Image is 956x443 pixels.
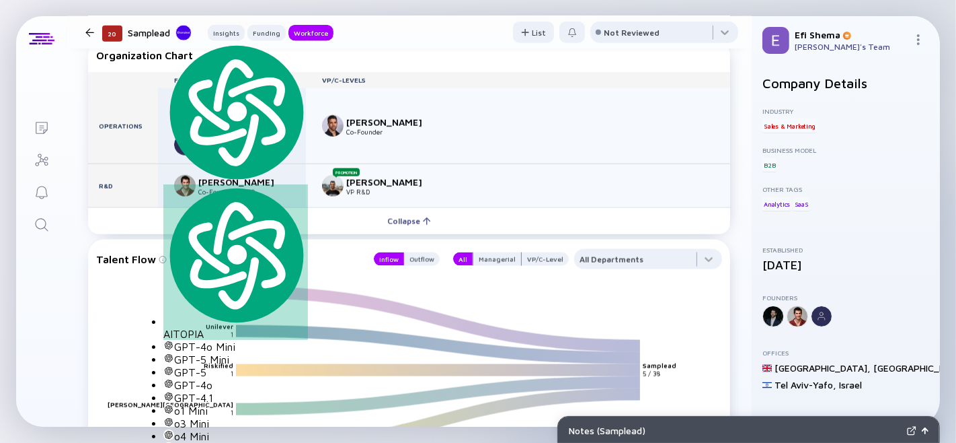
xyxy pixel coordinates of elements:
button: Outflow [404,252,440,266]
div: Business Model [762,146,929,154]
div: Established [762,246,929,254]
button: All [453,252,473,266]
text: [PERSON_NAME][GEOGRAPHIC_DATA] [108,401,233,409]
div: AITOPIA [163,184,308,339]
div: Other Tags [762,185,929,193]
div: Managerial [473,252,521,266]
a: Lists [16,110,67,143]
img: Gadi Vardi picture [322,115,344,137]
div: B2B [762,158,776,172]
div: Offices [762,349,929,357]
div: o3 Mini [163,417,308,430]
a: Reminders [16,175,67,207]
text: Samplead [643,362,676,370]
img: United Kingdom Flag [762,364,772,373]
img: Yair Shemla picture [322,175,344,197]
div: Notes ( Samplead ) [569,425,902,436]
div: Collapse [379,211,439,232]
div: Tel Aviv-Yafo , [774,379,836,390]
button: VP/C-Level [522,252,569,266]
div: Insights [208,26,245,40]
div: VP R&D [346,188,435,196]
img: Menu [913,34,924,45]
div: Funding [247,26,286,40]
img: Open Notes [922,428,928,434]
img: Israel Flag [762,380,772,390]
div: Operations [88,88,158,164]
div: VP/C-Levels [306,76,730,84]
div: Talent Flow [96,249,360,269]
img: gpt-black.svg [163,366,174,376]
div: [PERSON_NAME] [346,176,435,188]
button: List [513,22,554,43]
div: GPT-4o Mini [163,340,308,353]
button: Inflow [374,252,404,266]
div: Industry [762,107,929,115]
img: gpt-black.svg [163,430,174,440]
a: Search [16,207,67,240]
img: Efi Profile Picture [762,27,789,54]
div: Organization Chart [96,49,722,61]
div: Israel [839,379,862,390]
div: Promotion [333,168,360,176]
div: Samplead [128,24,192,41]
img: gpt-black.svg [163,391,174,402]
div: R&D [88,164,158,207]
div: [PERSON_NAME]'s Team [795,42,908,52]
img: logo.svg [163,184,308,325]
div: GPT-4o [163,378,308,391]
div: SaaS [793,197,810,211]
div: Efi Shema [795,29,908,40]
img: Expand Notes [907,426,916,436]
div: o1 Mini [163,404,308,417]
div: Workforce [288,26,333,40]
h2: Company Details [762,75,929,91]
div: [DATE] [762,258,929,272]
button: Collapse [88,207,730,234]
div: Founders [158,76,306,84]
button: Insights [208,25,245,41]
div: GPT-5 [163,366,308,378]
div: GPT-5 Mini [163,353,308,366]
text: 5 / 38 [643,370,660,378]
button: Workforce [288,25,333,41]
div: o4 Mini [163,430,308,442]
div: Founders [762,294,929,302]
div: Not Reviewed [604,28,660,38]
div: [PERSON_NAME] [346,116,435,128]
div: Analytics [762,197,791,211]
a: Investor Map [16,143,67,175]
img: logo.svg [163,42,308,182]
button: Funding [247,25,286,41]
div: 20 [102,26,122,42]
img: gpt-black.svg [163,340,174,351]
button: Managerial [473,252,522,266]
img: gpt-black.svg [163,353,174,364]
div: Sales & Marketing [762,119,817,133]
img: gpt-black.svg [163,378,174,389]
div: GPT-4.1 [163,391,308,404]
img: gpt-black.svg [163,404,174,415]
img: gpt-black.svg [163,417,174,428]
div: Co-Founder [346,128,435,136]
div: [GEOGRAPHIC_DATA] , [774,362,871,374]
